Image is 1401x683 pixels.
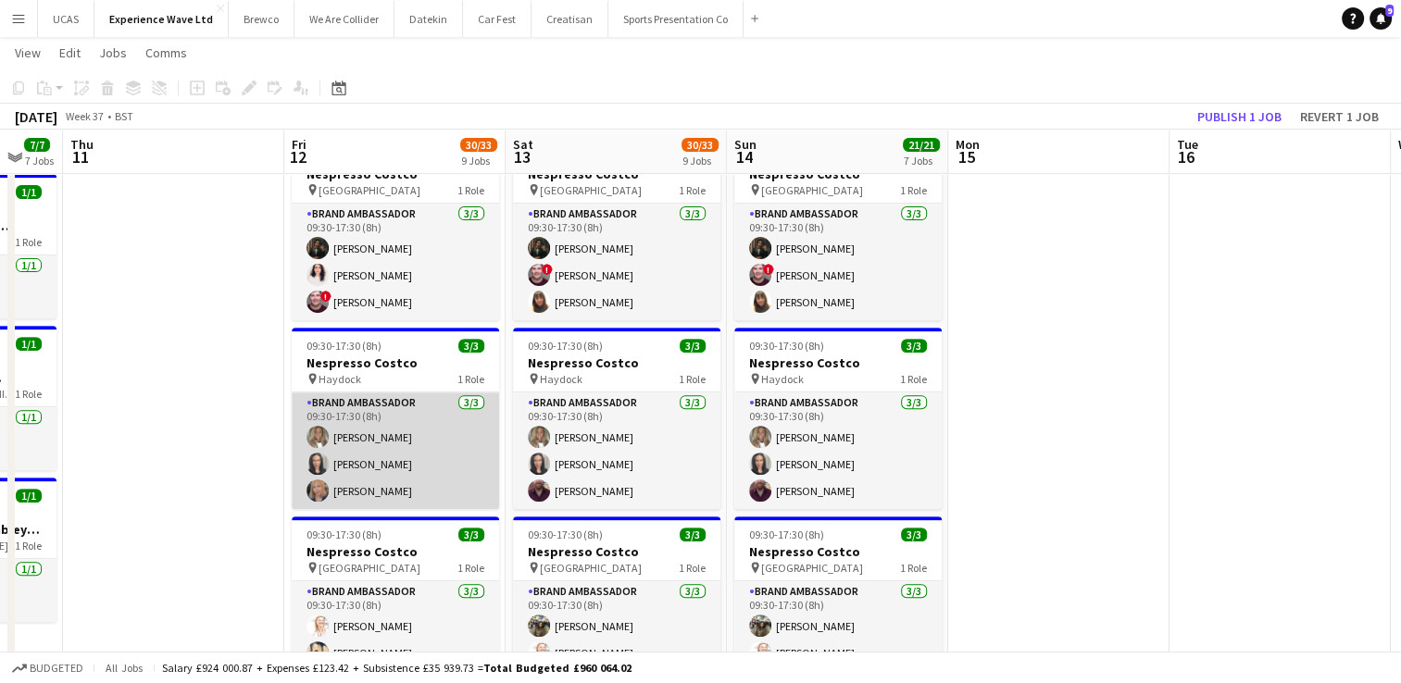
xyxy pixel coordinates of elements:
button: We Are Collider [294,1,394,37]
span: [GEOGRAPHIC_DATA] [319,183,420,197]
span: 15 [953,146,980,168]
div: 7 Jobs [25,154,54,168]
span: Budgeted [30,662,83,675]
div: 9 Jobs [461,154,496,168]
app-job-card: 09:30-17:30 (8h)3/3Nespresso Costco Haydock1 RoleBrand Ambassador3/309:30-17:30 (8h)[PERSON_NAME]... [292,328,499,509]
a: Jobs [92,41,134,65]
a: View [7,41,48,65]
app-job-card: 09:30-17:30 (8h)3/3Nespresso Costco Haydock1 RoleBrand Ambassador3/309:30-17:30 (8h)[PERSON_NAME]... [513,328,720,509]
span: 1/1 [16,337,42,351]
span: Thu [70,136,94,153]
div: [DATE] [15,107,57,126]
span: 12 [289,146,306,168]
span: 21/21 [903,138,940,152]
app-card-role: Brand Ambassador3/309:30-17:30 (8h)[PERSON_NAME][PERSON_NAME]![PERSON_NAME] [292,204,499,320]
span: 3/3 [458,528,484,541]
span: [GEOGRAPHIC_DATA] [540,561,642,575]
app-card-role: Brand Ambassador3/309:30-17:30 (8h)[PERSON_NAME][PERSON_NAME][PERSON_NAME] [734,392,942,509]
a: 9 [1370,7,1392,30]
app-card-role: Brand Ambassador3/309:30-17:30 (8h)[PERSON_NAME]![PERSON_NAME][PERSON_NAME] [734,204,942,320]
button: Publish 1 job [1190,105,1289,129]
span: [GEOGRAPHIC_DATA] [540,183,642,197]
span: 11 [68,146,94,168]
span: 1 Role [679,561,706,575]
div: 09:30-17:30 (8h)3/3Nespresso Costco [GEOGRAPHIC_DATA]1 RoleBrand Ambassador3/309:30-17:30 (8h)[PE... [292,139,499,320]
app-card-role: Brand Ambassador3/309:30-17:30 (8h)[PERSON_NAME][PERSON_NAME][PERSON_NAME] [292,392,499,509]
button: Budgeted [9,658,86,678]
span: 1/1 [16,489,42,503]
span: 1 Role [457,183,484,197]
span: ! [763,264,774,275]
h3: Nespresso Costco [513,166,720,182]
span: 09:30-17:30 (8h) [749,528,824,541]
button: Creatisan [532,1,608,37]
span: 30/33 [682,138,719,152]
span: 09:30-17:30 (8h) [528,339,603,353]
span: 1 Role [15,539,42,553]
span: ! [320,291,331,302]
span: Haydock [540,372,582,386]
span: Sat [513,136,533,153]
div: 7 Jobs [904,154,939,168]
h3: Nespresso Costco [734,354,942,371]
h3: Nespresso Costco [292,166,499,182]
div: 09:30-17:30 (8h)3/3Nespresso Costco Haydock1 RoleBrand Ambassador3/309:30-17:30 (8h)[PERSON_NAME]... [734,328,942,509]
div: Salary £924 000.87 + Expenses £123.42 + Subsistence £35 939.73 = [162,661,632,675]
span: Sun [734,136,757,153]
span: 3/3 [680,339,706,353]
span: 1 Role [679,183,706,197]
span: 3/3 [901,528,927,541]
span: Week 37 [61,109,107,123]
button: Brewco [229,1,294,37]
app-card-role: Brand Ambassador3/309:30-17:30 (8h)[PERSON_NAME]![PERSON_NAME][PERSON_NAME] [513,204,720,320]
span: Edit [59,44,81,61]
span: Fri [292,136,306,153]
span: Total Budgeted £960 064.02 [483,661,632,675]
span: 1 Role [15,235,42,249]
span: 1/1 [16,185,42,199]
app-job-card: 09:30-17:30 (8h)3/3Nespresso Costco [GEOGRAPHIC_DATA]1 RoleBrand Ambassador3/309:30-17:30 (8h)[PE... [513,139,720,320]
span: 1 Role [15,387,42,401]
button: Sports Presentation Co [608,1,744,37]
span: 13 [510,146,533,168]
h3: Nespresso Costco [513,354,720,371]
span: 9 [1385,5,1394,17]
a: Edit [52,41,88,65]
span: 1 Role [679,372,706,386]
button: Experience Wave Ltd [94,1,229,37]
span: View [15,44,41,61]
a: Comms [138,41,194,65]
button: UCAS [38,1,94,37]
div: 9 Jobs [682,154,718,168]
h3: Nespresso Costco [734,166,942,182]
h3: Nespresso Costco [292,354,499,371]
span: [GEOGRAPHIC_DATA] [761,183,863,197]
span: All jobs [102,661,146,675]
h3: Nespresso Costco [734,543,942,560]
span: Haydock [761,372,804,386]
span: [GEOGRAPHIC_DATA] [761,561,863,575]
span: 3/3 [458,339,484,353]
span: 1 Role [457,372,484,386]
button: Car Fest [463,1,532,37]
app-job-card: 09:30-17:30 (8h)3/3Nespresso Costco [GEOGRAPHIC_DATA]1 RoleBrand Ambassador3/309:30-17:30 (8h)[PE... [734,139,942,320]
span: 1 Role [457,561,484,575]
button: Revert 1 job [1293,105,1386,129]
span: 09:30-17:30 (8h) [306,528,382,541]
span: 09:30-17:30 (8h) [306,339,382,353]
span: 1 Role [900,561,927,575]
span: [GEOGRAPHIC_DATA] [319,561,420,575]
h3: Nespresso Costco [513,543,720,560]
span: 7/7 [24,138,50,152]
button: Datekin [394,1,463,37]
span: 09:30-17:30 (8h) [528,528,603,541]
span: Mon [956,136,980,153]
span: ! [542,264,553,275]
span: 3/3 [901,339,927,353]
span: Haydock [319,372,361,386]
span: Tue [1177,136,1198,153]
